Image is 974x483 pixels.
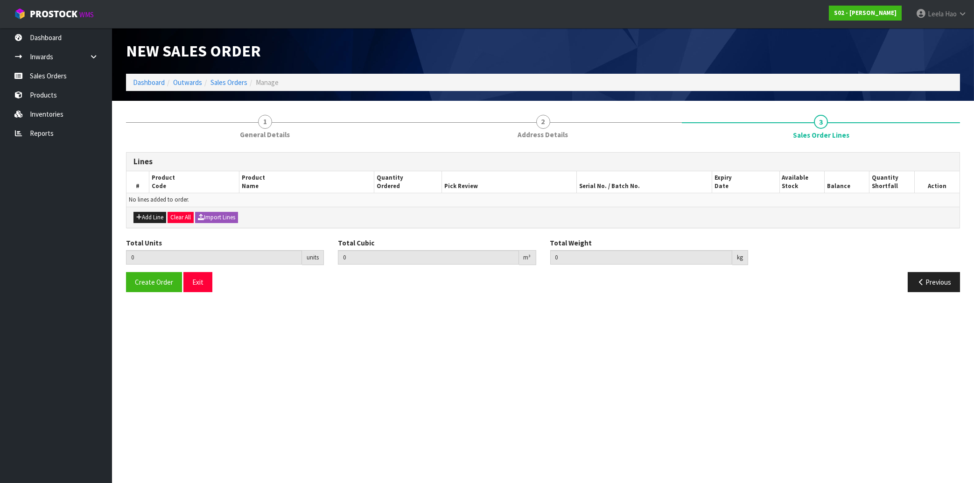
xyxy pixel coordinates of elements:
th: Balance [824,171,869,193]
th: Quantity Shortfall [869,171,914,193]
span: General Details [240,130,290,140]
th: Product Name [239,171,374,193]
a: Outwards [173,78,202,87]
button: Clear All [168,212,194,223]
input: Total Cubic [338,250,519,265]
small: WMS [79,10,94,19]
th: Available Stock [779,171,824,193]
button: Import Lines [195,212,238,223]
th: Quantity Ordered [374,171,442,193]
span: 3 [814,115,828,129]
span: Sales Order Lines [793,130,849,140]
span: ProStock [30,8,77,20]
button: Exit [183,272,212,292]
span: 1 [258,115,272,129]
div: units [302,250,324,265]
span: Hao [945,9,957,18]
strong: S02 - [PERSON_NAME] [834,9,897,17]
a: Dashboard [133,78,165,87]
td: No lines added to order. [126,193,960,207]
label: Total Weight [550,238,592,248]
span: Create Order [135,278,173,287]
button: Previous [908,272,960,292]
span: Leela [928,9,944,18]
span: Address Details [518,130,568,140]
th: Expiry Date [712,171,779,193]
span: 2 [536,115,550,129]
span: Manage [256,78,279,87]
button: Add Line [133,212,166,223]
input: Total Units [126,250,302,265]
div: kg [732,250,748,265]
th: Action [914,171,960,193]
div: m³ [519,250,536,265]
button: Create Order [126,272,182,292]
input: Total Weight [550,250,732,265]
span: New Sales Order [126,41,261,61]
h3: Lines [133,157,953,166]
a: Sales Orders [210,78,247,87]
th: Product Code [149,171,239,193]
span: Sales Order Lines [126,145,960,299]
label: Total Units [126,238,162,248]
th: Pick Review [441,171,576,193]
th: Serial No. / Batch No. [577,171,712,193]
label: Total Cubic [338,238,374,248]
th: # [126,171,149,193]
img: cube-alt.png [14,8,26,20]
